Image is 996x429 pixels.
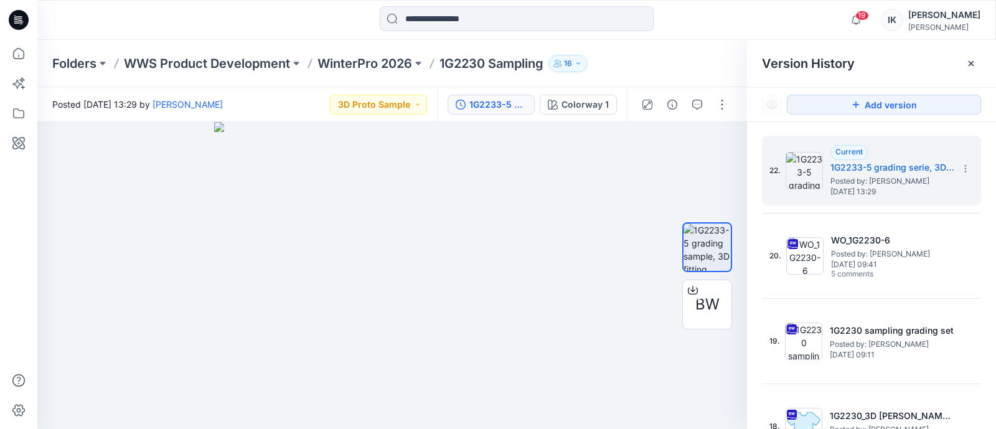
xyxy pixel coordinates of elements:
div: Colorway 1 [561,98,609,111]
h5: 1G2233-5 grading serie, 3D fitting [830,160,955,175]
div: [PERSON_NAME] [908,22,980,32]
span: [DATE] 13:29 [830,187,955,196]
span: 22. [769,165,781,176]
img: 1G2233-5 grading serie, 3D fitting [786,152,823,189]
span: [DATE] 09:11 [830,351,954,359]
h5: 1G2230 sampling grading set [830,323,954,338]
span: Version History [762,56,855,71]
span: 19 [855,11,869,21]
div: IK [881,9,903,31]
a: WinterPro 2026 [317,55,412,72]
h5: WO_1G2230-6 [831,233,956,248]
span: 20. [769,250,781,262]
p: 16 [564,57,572,70]
span: Posted by: Signe Korfa [830,338,954,351]
span: BW [695,293,720,316]
h5: 1G2230_3D garding set [830,408,954,423]
span: 5 comments [831,270,918,280]
button: Add version [787,95,981,115]
span: Posted by: Eugenia Smirnova [831,248,956,260]
p: 1G2230 Sampling [439,55,543,72]
button: Colorway 1 [540,95,617,115]
span: Current [835,147,863,156]
div: 1G2233-5 grading serie, 3D fitting [469,98,527,111]
button: 1G2233-5 grading serie, 3D fitting [448,95,535,115]
a: [PERSON_NAME] [153,99,223,110]
div: [PERSON_NAME] [908,7,980,22]
span: 19. [769,336,780,347]
button: Close [966,59,976,68]
span: Posted by: Eugenia Smirnova [830,175,955,187]
span: [DATE] 09:41 [831,260,956,269]
img: eyJhbGciOiJIUzI1NiIsImtpZCI6IjAiLCJzbHQiOiJzZXMiLCJ0eXAiOiJKV1QifQ.eyJkYXRhIjp7InR5cGUiOiJzdG9yYW... [214,122,571,429]
img: 1G2230 sampling grading set [785,323,822,360]
a: Folders [52,55,96,72]
button: Details [662,95,682,115]
button: Show Hidden Versions [762,95,782,115]
a: WWS Product Development [124,55,290,72]
button: 16 [548,55,588,72]
span: Posted [DATE] 13:29 by [52,98,223,111]
img: WO_1G2230-6 [786,237,824,275]
img: 1G2233-5 grading sample, 3D fitting [684,224,731,271]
